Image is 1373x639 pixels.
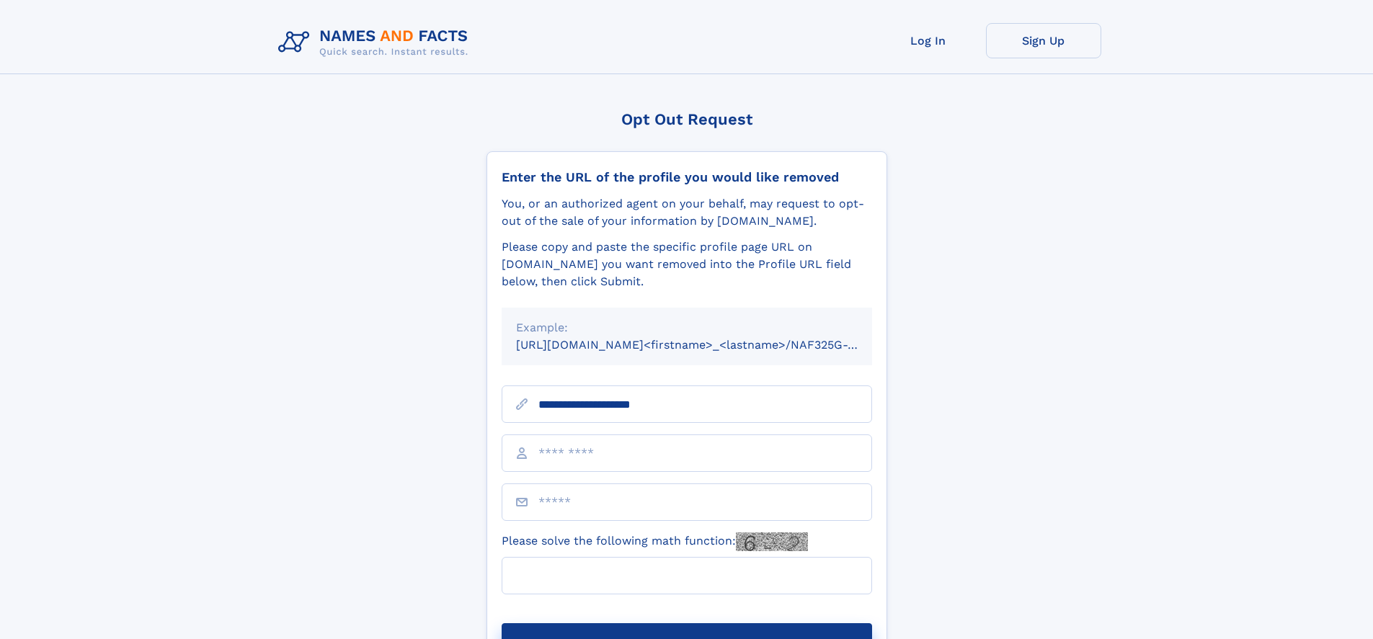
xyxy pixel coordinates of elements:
label: Please solve the following math function: [502,532,808,551]
div: Enter the URL of the profile you would like removed [502,169,872,185]
div: Example: [516,319,858,336]
div: Opt Out Request [486,110,887,128]
a: Log In [871,23,986,58]
a: Sign Up [986,23,1101,58]
small: [URL][DOMAIN_NAME]<firstname>_<lastname>/NAF325G-xxxxxxxx [516,338,899,352]
div: You, or an authorized agent on your behalf, may request to opt-out of the sale of your informatio... [502,195,872,230]
div: Please copy and paste the specific profile page URL on [DOMAIN_NAME] you want removed into the Pr... [502,238,872,290]
img: Logo Names and Facts [272,23,480,62]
